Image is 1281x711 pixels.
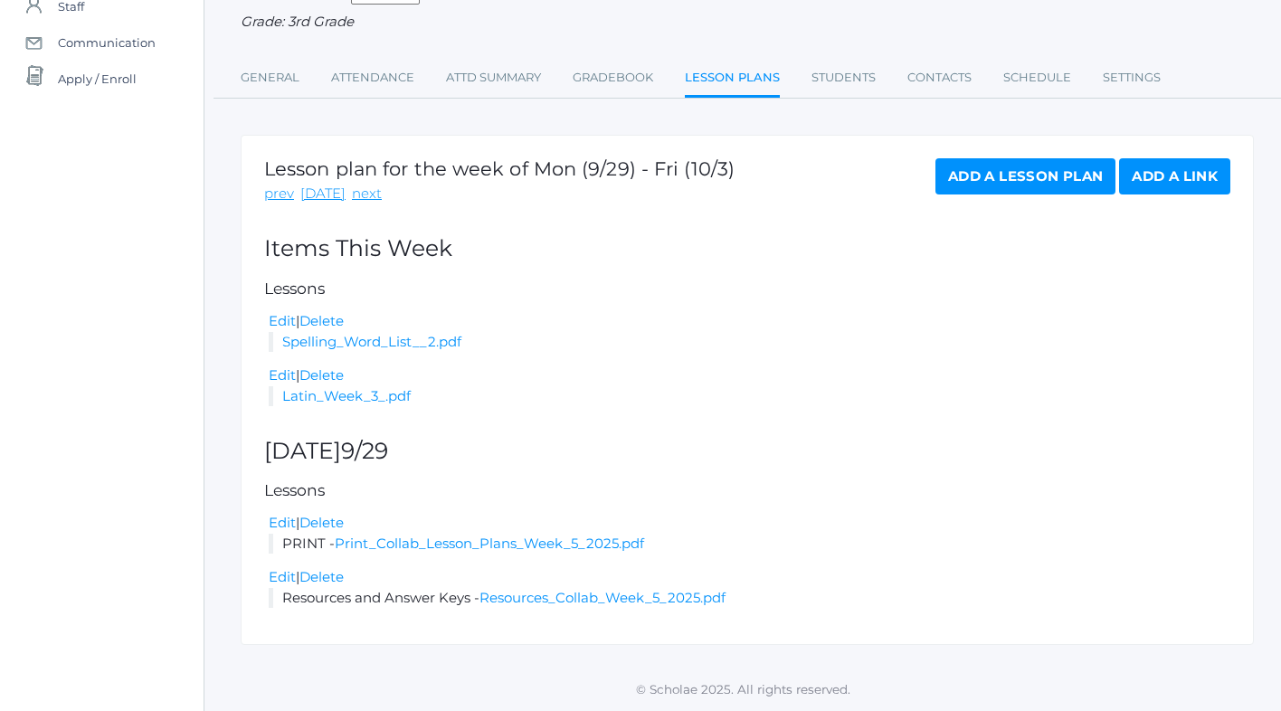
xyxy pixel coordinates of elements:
a: Delete [299,312,344,329]
a: next [352,184,382,204]
div: Grade: 3rd Grade [241,12,1254,33]
p: © Scholae 2025. All rights reserved. [204,680,1281,698]
a: Edit [269,312,296,329]
a: Attd Summary [446,60,541,96]
a: Print_Collab_Lesson_Plans_Week_5_2025.pdf [335,535,644,552]
h1: Lesson plan for the week of Mon (9/29) - Fri (10/3) [264,158,735,179]
a: Resources_Collab_Week_5_2025.pdf [479,589,726,606]
a: Settings [1103,60,1161,96]
a: Attendance [331,60,414,96]
a: Edit [269,514,296,531]
h2: [DATE] [264,439,1230,464]
a: Gradebook [573,60,653,96]
a: Edit [269,568,296,585]
a: Contacts [907,60,972,96]
a: Students [811,60,876,96]
a: Add a Link [1119,158,1230,194]
li: PRINT - [269,534,1230,555]
a: Lesson Plans [685,60,780,99]
h2: Items This Week [264,236,1230,261]
div: | [269,365,1230,386]
div: | [269,567,1230,588]
a: Edit [269,366,296,384]
a: Schedule [1003,60,1071,96]
h5: Lessons [264,280,1230,298]
li: Resources and Answer Keys - [269,588,1230,609]
a: [DATE] [300,184,346,204]
a: Delete [299,568,344,585]
div: | [269,311,1230,332]
span: Apply / Enroll [58,61,137,97]
a: General [241,60,299,96]
div: | [269,513,1230,534]
span: 9/29 [341,437,388,464]
a: Delete [299,514,344,531]
a: prev [264,184,294,204]
h5: Lessons [264,482,1230,499]
span: Communication [58,24,156,61]
a: Delete [299,366,344,384]
a: Latin_Week_3_.pdf [282,387,411,404]
a: Add a Lesson Plan [935,158,1115,194]
a: Spelling_Word_List__2.pdf [282,333,461,350]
